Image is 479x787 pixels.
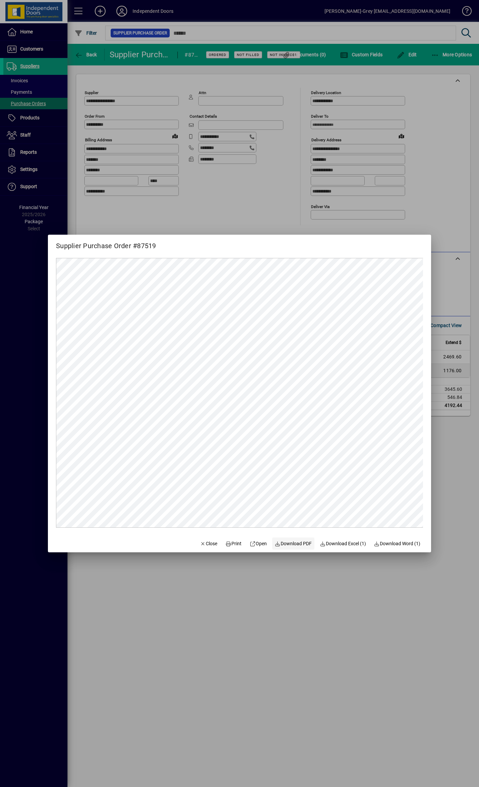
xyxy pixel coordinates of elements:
button: Download Word (1) [371,537,423,550]
span: Open [250,540,267,547]
a: Open [247,537,270,550]
button: Download Excel (1) [317,537,369,550]
button: Close [197,537,220,550]
span: Download Word (1) [374,540,421,547]
a: Download PDF [272,537,315,550]
span: Download PDF [275,540,312,547]
button: Print [223,537,244,550]
span: Print [225,540,242,547]
span: Download Excel (1) [320,540,366,547]
span: Close [200,540,218,547]
h2: Supplier Purchase Order #87519 [48,235,164,251]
